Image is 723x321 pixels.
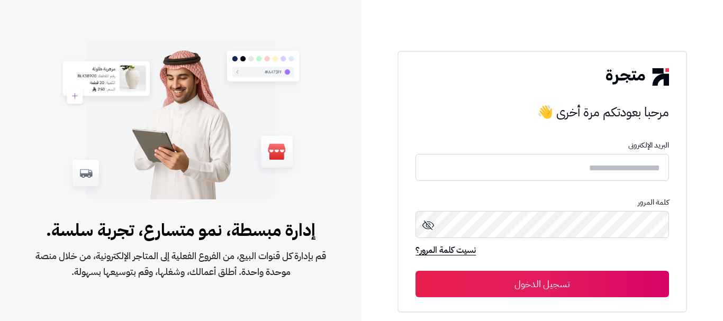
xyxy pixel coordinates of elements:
[34,217,328,243] span: إدارة مبسطة، نمو متسارع، تجربة سلسة.
[415,102,668,123] h3: مرحبا بعودتكم مرة أخرى 👋
[34,248,328,280] span: قم بإدارة كل قنوات البيع، من الفروع الفعلية إلى المتاجر الإلكترونية، من خلال منصة موحدة واحدة. أط...
[415,244,476,259] a: نسيت كلمة المرور؟
[606,68,668,85] img: logo-2.png
[415,271,668,297] button: تسجيل الدخول
[415,141,668,150] p: البريد الإلكترونى
[415,198,668,207] p: كلمة المرور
